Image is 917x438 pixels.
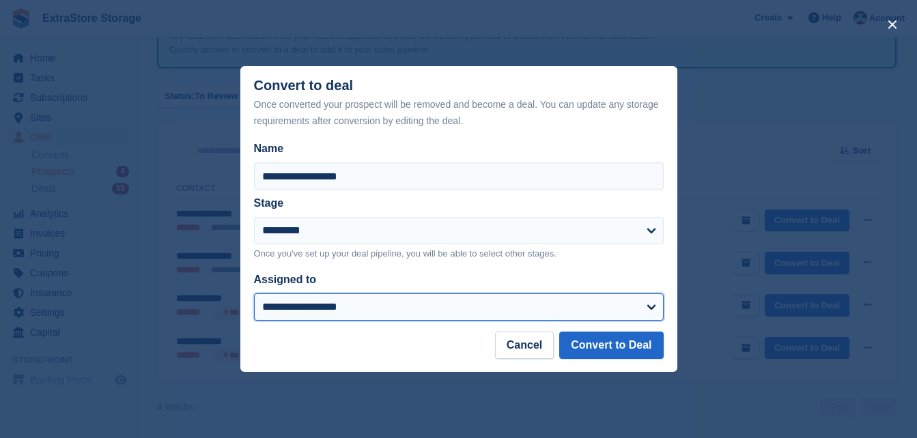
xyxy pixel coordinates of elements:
p: Once you've set up your deal pipeline, you will be able to select other stages. [254,247,664,261]
button: close [881,14,903,35]
label: Assigned to [254,274,317,285]
label: Stage [254,197,284,209]
label: Name [254,141,664,157]
button: Cancel [495,332,554,359]
button: Convert to Deal [559,332,663,359]
div: Convert to deal [254,78,664,129]
div: Once converted your prospect will be removed and become a deal. You can update any storage requir... [254,96,664,129]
